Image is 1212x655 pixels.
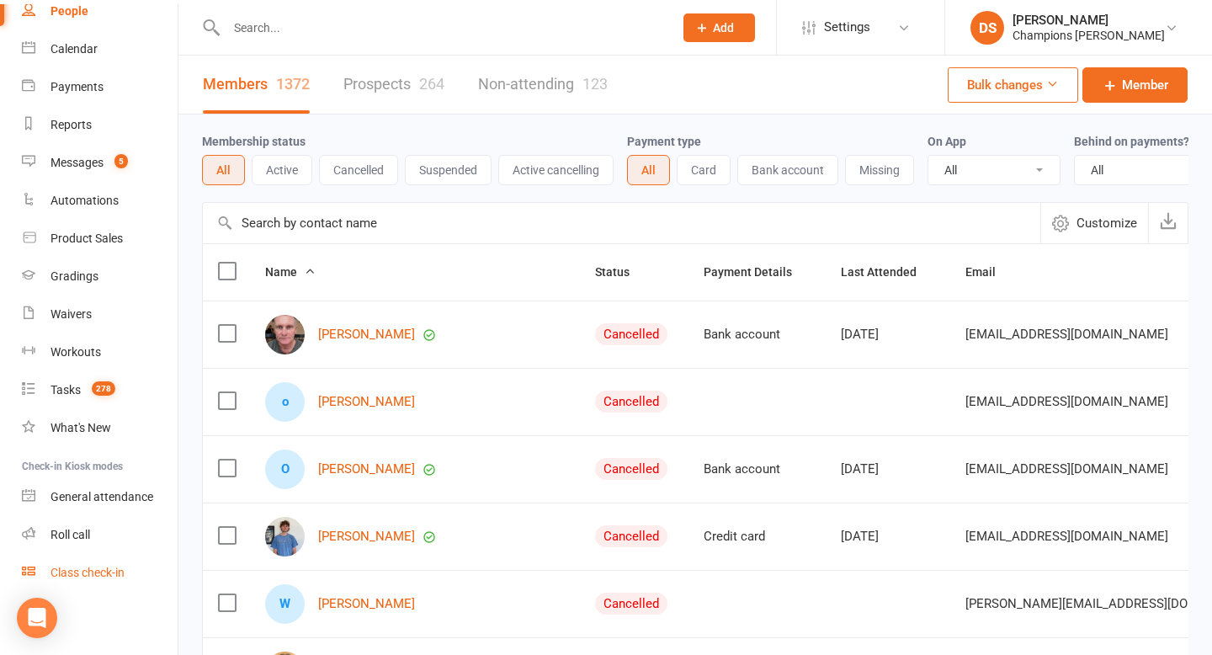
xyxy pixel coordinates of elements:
a: Messages 5 [22,144,178,182]
button: Active [252,155,312,185]
button: Name [265,262,316,282]
div: Workouts [50,345,101,359]
div: Champions [PERSON_NAME] [1013,28,1165,43]
div: 1372 [276,75,310,93]
div: Cancelled [595,593,667,615]
span: 278 [92,381,115,396]
div: Product Sales [50,232,123,245]
a: Payments [22,68,178,106]
div: Messages [50,156,104,169]
a: Members1372 [203,56,310,114]
label: On App [928,135,966,148]
div: Class check-in [50,566,125,579]
div: General attendance [50,490,153,503]
div: Cancelled [595,323,667,345]
button: Cancelled [319,155,398,185]
button: Bulk changes [948,67,1078,103]
button: Add [683,13,755,42]
a: What's New [22,409,178,447]
a: Reports [22,106,178,144]
img: Rex [265,517,305,556]
div: Open Intercom Messenger [17,598,57,638]
div: Cancelled [595,458,667,480]
a: Automations [22,182,178,220]
div: Waivers [50,307,92,321]
a: Product Sales [22,220,178,258]
input: Search by contact name [203,203,1040,243]
div: Cancelled [595,391,667,413]
div: Wayne [265,584,305,624]
div: Gradings [50,269,98,283]
a: General attendance kiosk mode [22,478,178,516]
span: Email [965,265,1014,279]
span: Payment Details [704,265,811,279]
div: Automations [50,194,119,207]
span: Add [713,21,734,35]
span: Member [1122,75,1168,95]
button: Payment Details [704,262,811,282]
img: Matt [265,315,305,354]
a: Gradings [22,258,178,296]
button: Active cancelling [498,155,614,185]
button: All [627,155,670,185]
span: [EMAIL_ADDRESS][DOMAIN_NAME] [965,386,1168,418]
div: Bank account [704,462,811,477]
a: Non-attending123 [478,56,608,114]
div: Roll call [50,528,90,541]
span: [EMAIL_ADDRESS][DOMAIN_NAME] [965,318,1168,350]
div: Tasks [50,383,81,397]
a: Waivers [22,296,178,333]
a: Class kiosk mode [22,554,178,592]
button: All [202,155,245,185]
button: Suspended [405,155,492,185]
a: Roll call [22,516,178,554]
a: Calendar [22,30,178,68]
button: Last Attended [841,262,935,282]
div: Bank account [704,327,811,342]
span: Settings [824,8,870,46]
a: Workouts [22,333,178,371]
button: Status [595,262,648,282]
span: Status [595,265,648,279]
a: [PERSON_NAME] [318,462,415,477]
label: Payment type [627,135,701,148]
div: Credit card [704,530,811,544]
label: Membership status [202,135,306,148]
span: Customize [1076,213,1137,233]
div: Calendar [50,42,98,56]
button: Customize [1040,203,1148,243]
a: [PERSON_NAME] [318,395,415,409]
div: People [50,4,88,18]
a: [PERSON_NAME] [318,327,415,342]
a: Member [1082,67,1188,103]
button: Bank account [737,155,838,185]
div: Payments [50,80,104,93]
div: [DATE] [841,530,935,544]
a: Prospects264 [343,56,444,114]
label: Behind on payments? [1074,135,1189,148]
div: 264 [419,75,444,93]
span: Last Attended [841,265,935,279]
div: 123 [582,75,608,93]
div: What's New [50,421,111,434]
a: Tasks 278 [22,371,178,409]
button: Email [965,262,1014,282]
div: [PERSON_NAME] [1013,13,1165,28]
div: DS [970,11,1004,45]
span: [EMAIL_ADDRESS][DOMAIN_NAME] [965,453,1168,485]
div: Reports [50,118,92,131]
span: [EMAIL_ADDRESS][DOMAIN_NAME] [965,520,1168,552]
span: 5 [114,154,128,168]
div: omar [265,382,305,422]
a: [PERSON_NAME] [318,530,415,544]
span: Name [265,265,316,279]
button: Missing [845,155,914,185]
a: [PERSON_NAME] [318,597,415,611]
input: Search... [221,16,662,40]
button: Card [677,155,731,185]
div: Cancelled [595,525,667,547]
div: [DATE] [841,462,935,477]
div: Omar [265,450,305,489]
div: [DATE] [841,327,935,342]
